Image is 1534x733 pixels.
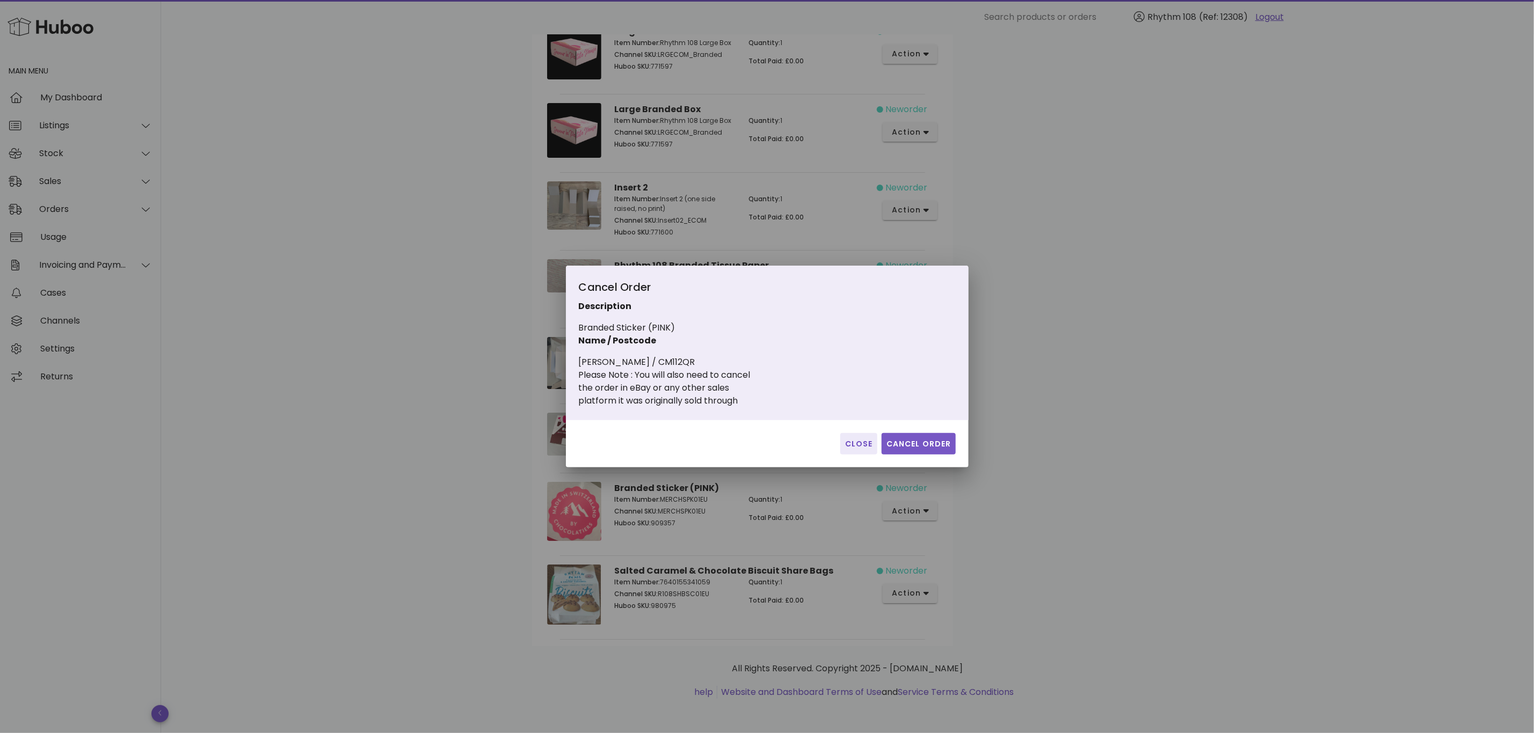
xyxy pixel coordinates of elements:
span: Cancel Order [886,438,951,450]
p: Name / Postcode [579,334,820,347]
div: Cancel Order [579,278,820,300]
button: Close [840,433,877,455]
button: Cancel Order [882,433,956,455]
span: Close [845,438,873,450]
div: Branded Sticker (PINK) [PERSON_NAME] / CM112QR [579,278,820,407]
div: Please Note : You will also need to cancel the order in eBay or any other sales platform it was o... [579,369,820,407]
p: Description [579,300,820,313]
